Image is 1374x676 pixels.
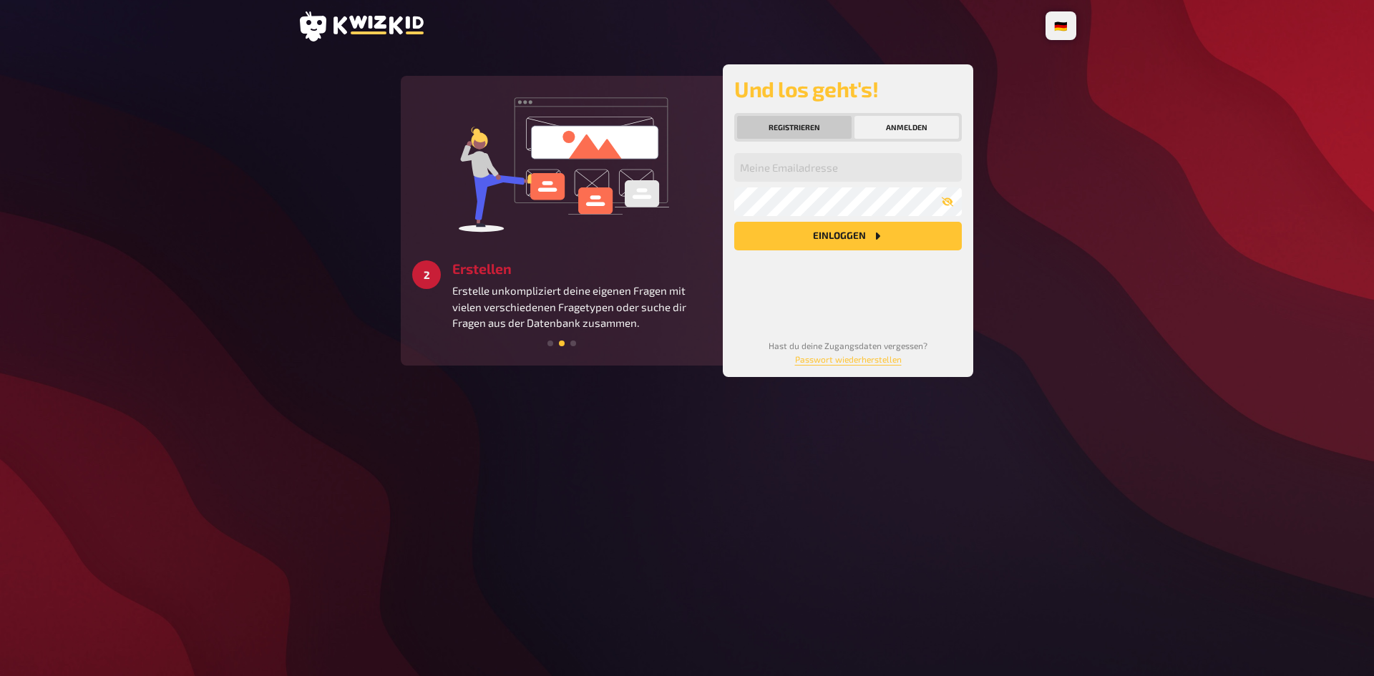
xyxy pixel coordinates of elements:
button: Einloggen [734,222,962,250]
button: Anmelden [854,116,959,139]
div: 2 [412,260,441,289]
button: Registrieren [737,116,852,139]
h3: Erstellen [452,260,711,277]
h2: Und los geht's! [734,76,962,102]
p: Erstelle unkompliziert deine eigenen Fragen mit vielen verschiedenen Fragetypen oder suche dir Fr... [452,283,711,331]
img: create [454,87,669,237]
input: Meine Emailadresse [734,153,962,182]
li: 🇩🇪 [1048,14,1073,37]
a: Passwort wiederherstellen [795,354,902,364]
small: Hast du deine Zugangsdaten vergessen? [769,341,927,364]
